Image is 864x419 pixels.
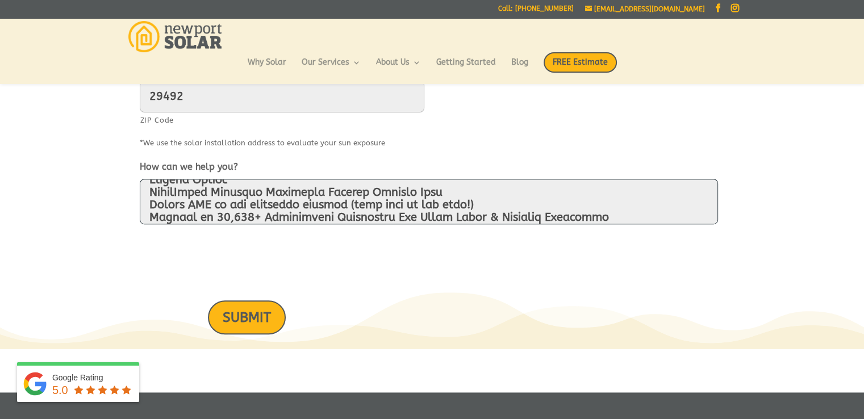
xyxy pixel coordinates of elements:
label: ZIP Code [140,113,424,128]
a: Why Solar [248,58,286,78]
span: FREE Estimate [544,52,617,73]
div: Google Rating [52,372,133,383]
a: Blog [511,58,528,78]
input: SUBMIT [208,300,286,334]
span: 5.0 [52,384,68,396]
a: Getting Started [436,58,496,78]
label: How can we help you? [140,161,238,173]
a: About Us [376,58,421,78]
div: *We use the solar installation address to evaluate your sun exposure [140,133,725,150]
a: Our Services [302,58,361,78]
iframe: reCAPTCHA [140,238,312,282]
a: Call: [PHONE_NUMBER] [498,5,574,17]
a: [EMAIL_ADDRESS][DOMAIN_NAME] [585,5,705,13]
a: FREE Estimate [544,52,617,84]
img: Newport Solar | Solar Energy Optimized. [128,21,222,52]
